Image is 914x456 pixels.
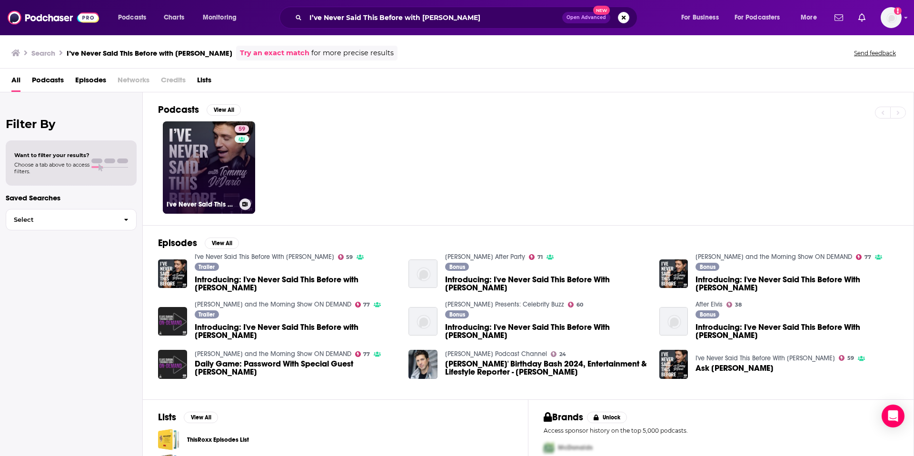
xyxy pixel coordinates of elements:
[831,10,847,26] a: Show notifications dropdown
[695,253,852,261] a: Elvis Duran and the Morning Show ON DEMAND
[163,121,255,214] a: 59I've Never Said This Before With [PERSON_NAME]
[728,10,794,25] button: open menu
[238,125,245,134] span: 59
[544,411,583,423] h2: Brands
[408,259,437,288] img: Introducing: I've Never Said This Before With Tommy DiDario
[195,360,397,376] a: Daily Game: Password With Special Guest Tommy DiDario
[184,412,218,423] button: View All
[695,364,774,372] a: Ask Tommy
[445,323,648,339] span: Introducing: I've Never Said This Before With [PERSON_NAME]
[864,255,871,259] span: 77
[445,253,525,261] a: Elvis Duran's After Party
[695,300,723,308] a: After Elvis
[14,161,89,175] span: Choose a tab above to access filters.
[659,307,688,336] img: Introducing: I've Never Said This Before With Tommy DiDario
[311,48,394,59] span: for more precise results
[195,253,334,261] a: I've Never Said This Before With Tommy DiDario
[408,307,437,336] img: Introducing: I've Never Said This Before With Tommy DiDario
[31,49,55,58] h3: Search
[195,300,351,308] a: Elvis Duran and the Morning Show ON DEMAND
[363,303,370,307] span: 77
[158,350,187,379] img: Daily Game: Password With Special Guest Tommy DiDario
[726,302,742,307] a: 38
[338,254,353,260] a: 59
[240,48,309,59] a: Try an exact match
[801,11,817,24] span: More
[576,303,583,307] span: 60
[6,209,137,230] button: Select
[675,10,731,25] button: open menu
[695,323,898,339] a: Introducing: I've Never Said This Before With Tommy DiDario
[445,323,648,339] a: Introducing: I've Never Said This Before With Tommy DiDario
[67,49,232,58] h3: I’ve Never Said This Before with [PERSON_NAME]
[681,11,719,24] span: For Business
[288,7,646,29] div: Search podcasts, credits, & more...
[6,217,116,223] span: Select
[445,350,547,358] a: Chris Kelly Podcast Channel
[562,12,610,23] button: Open AdvancedNew
[32,72,64,92] a: Podcasts
[695,323,898,339] span: Introducing: I've Never Said This Before With [PERSON_NAME]
[882,405,904,427] div: Open Intercom Messenger
[164,11,184,24] span: Charts
[851,49,899,57] button: Send feedback
[8,9,99,27] img: Podchaser - Follow, Share and Rate Podcasts
[11,72,20,92] a: All
[695,276,898,292] span: Introducing: I've Never Said This Before With [PERSON_NAME]
[854,10,869,26] a: Show notifications dropdown
[355,302,370,307] a: 77
[445,276,648,292] span: Introducing: I've Never Said This Before With [PERSON_NAME]
[195,276,397,292] a: Introducing: I've Never Said This Before with Tommy DiDario
[445,300,564,308] a: Elvis Duran Presents: Celebrity Buzz
[158,237,239,249] a: EpisodesView All
[695,276,898,292] a: Introducing: I've Never Said This Before With Tommy DiDario
[161,72,186,92] span: Credits
[881,7,902,28] button: Show profile menu
[195,323,397,339] a: Introducing: I've Never Said This Before with Tommy DiDario
[839,355,854,361] a: 59
[118,11,146,24] span: Podcasts
[847,356,854,360] span: 59
[659,259,688,288] a: Introducing: I've Never Said This Before With Tommy DiDario
[207,104,241,116] button: View All
[158,104,199,116] h2: Podcasts
[551,351,566,357] a: 24
[445,276,648,292] a: Introducing: I've Never Said This Before With Tommy DiDario
[537,255,543,259] span: 71
[158,307,187,336] img: Introducing: I've Never Said This Before with Tommy DiDario
[158,411,218,423] a: ListsView All
[568,302,583,307] a: 60
[203,11,237,24] span: Monitoring
[593,6,610,15] span: New
[118,72,149,92] span: Networks
[167,200,236,208] h3: I've Never Said This Before With [PERSON_NAME]
[659,350,688,379] img: Ask Tommy
[449,264,465,270] span: Bonus
[199,264,215,270] span: Trailer
[856,254,871,260] a: 77
[187,435,249,445] a: ThisRoxx Episodes List
[881,7,902,28] span: Logged in as christina_epic
[197,72,211,92] a: Lists
[158,429,179,450] a: ThisRoxx Episodes List
[195,350,351,358] a: Elvis Duran and the Morning Show ON DEMAND
[355,351,370,357] a: 77
[158,411,176,423] h2: Lists
[6,117,137,131] h2: Filter By
[587,412,627,423] button: Unlock
[363,352,370,357] span: 77
[195,323,397,339] span: Introducing: I've Never Said This Before with [PERSON_NAME]
[894,7,902,15] svg: Add a profile image
[75,72,106,92] a: Episodes
[306,10,562,25] input: Search podcasts, credits, & more...
[735,303,742,307] span: 38
[408,350,437,379] img: Chris' Birthday Bash 2024, Entertainment & Lifestyle Reporter - Tommy DiDario
[346,255,353,259] span: 59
